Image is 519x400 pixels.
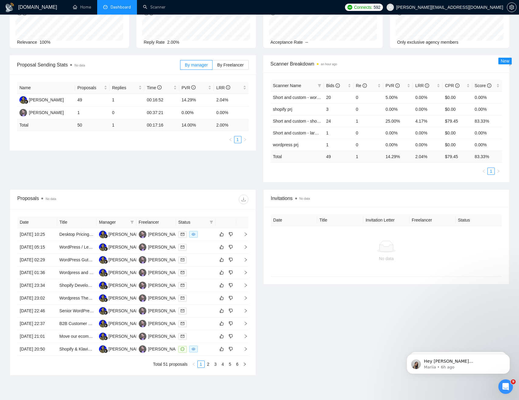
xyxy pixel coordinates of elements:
[216,85,230,90] span: LRR
[218,269,225,276] button: like
[241,361,248,368] li: Next Page
[273,119,329,124] a: Short and custom - shopify prj
[99,345,107,353] img: AA
[388,5,392,9] span: user
[227,345,234,353] button: dislike
[498,379,513,394] iframe: Intercom live chat
[219,361,227,368] li: 4
[413,115,442,127] td: 4.17%
[139,270,183,275] a: AS[PERSON_NAME]
[104,234,108,238] img: gigradar-bm.png
[181,245,184,249] span: mail
[229,334,233,339] span: dislike
[144,94,179,107] td: 00:16:52
[273,83,301,88] span: Scanner Name
[317,214,363,226] th: Title
[227,256,234,263] button: dislike
[157,85,162,90] span: info-circle
[74,64,85,67] span: No data
[220,321,224,326] span: like
[148,346,183,352] div: [PERSON_NAME]
[507,5,516,10] span: setting
[139,294,146,302] img: AS
[227,231,234,238] button: dislike
[220,361,226,368] a: 4
[75,107,110,119] td: 1
[108,269,143,276] div: [PERSON_NAME]
[442,91,472,103] td: $0.00
[234,136,241,143] a: 1
[139,243,146,251] img: AS
[220,245,224,249] span: like
[139,308,183,313] a: AS[PERSON_NAME]
[234,361,241,368] a: 6
[104,298,108,302] img: gigradar-bm.png
[99,257,143,262] a: AA[PERSON_NAME]
[181,309,184,313] span: mail
[472,91,502,103] td: 0.00%
[139,232,183,236] a: AS[PERSON_NAME]
[99,307,107,315] img: AA
[220,347,224,351] span: like
[181,347,184,351] span: message
[383,91,413,103] td: 5.00%
[17,195,133,204] div: Proposals
[99,232,143,236] a: AA[PERSON_NAME]
[318,84,321,87] span: filter
[181,271,184,274] span: mail
[374,4,380,11] span: 592
[212,361,219,368] a: 3
[271,151,324,162] td: Total
[229,245,233,249] span: dislike
[487,83,491,88] span: info-circle
[205,361,212,368] li: 2
[413,127,442,139] td: 0.00%
[487,168,495,175] li: 1
[227,333,234,340] button: dislike
[241,136,249,143] li: Next Page
[14,18,23,28] img: Profile image for Mariia
[227,136,234,143] li: Previous Page
[497,169,500,173] span: right
[24,100,28,104] img: gigradar-bm.png
[273,142,299,147] a: wordpress prj
[139,282,146,289] img: AS
[26,23,105,29] p: Message from Mariia, sent 6h ago
[273,131,329,135] a: Short and custom - laravel prj
[220,270,224,275] span: like
[73,5,91,10] a: homeHome
[19,109,27,117] img: AS
[383,151,413,162] td: 14.29 %
[60,308,187,313] a: Senior WordPress Developer for Technical SEO & Site Optimization
[229,308,233,313] span: dislike
[143,5,166,10] a: searchScanner
[179,107,214,119] td: 0.00%
[99,244,143,249] a: AA[PERSON_NAME]
[104,247,108,251] img: gigradar-bm.png
[29,97,64,103] div: [PERSON_NAME]
[413,139,442,151] td: 0.00%
[75,94,110,107] td: 49
[316,81,323,90] span: filter
[442,139,472,151] td: $0.00
[17,119,75,131] td: Total
[413,91,442,103] td: 0.00%
[19,96,27,104] img: AA
[191,85,196,90] span: info-circle
[227,269,234,276] button: dislike
[139,283,183,287] a: AS[PERSON_NAME]
[395,83,400,88] span: info-circle
[185,63,208,67] span: By manager
[148,269,183,276] div: [PERSON_NAME]
[148,244,183,250] div: [PERSON_NAME]
[17,82,75,94] th: Name
[218,345,225,353] button: like
[104,259,108,264] img: gigradar-bm.png
[104,310,108,315] img: gigradar-bm.png
[220,334,224,339] span: like
[26,17,105,23] p: Hey [PERSON_NAME][EMAIL_ADDRESS][DOMAIN_NAME], Looks like your Upwork agency BinarGear ran out of...
[383,139,413,151] td: 0.00%
[148,295,183,301] div: [PERSON_NAME]
[99,321,143,326] a: AA[PERSON_NAME]
[108,231,143,238] div: [PERSON_NAME]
